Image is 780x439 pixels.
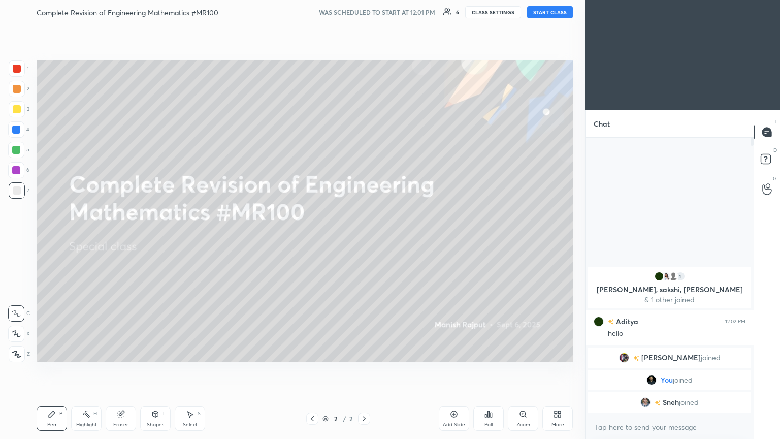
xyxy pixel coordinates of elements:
div: L [163,411,166,416]
p: D [773,146,777,154]
div: Pen [47,422,56,427]
div: 12:02 PM [725,319,745,325]
img: no-rating-badge.077c3623.svg [655,400,661,406]
h4: Complete Revision of Engineering Mathematics #MR100 [37,8,218,17]
span: joined [679,398,699,406]
div: 4 [8,121,29,138]
div: 3 [9,101,29,117]
img: a6ec0476c5034a2c9c9367bf8f02bd1e.jpg [661,271,671,281]
button: START CLASS [527,6,573,18]
img: no-rating-badge.077c3623.svg [633,356,639,361]
div: 5 [8,142,29,158]
img: default.png [668,271,678,281]
img: 4394b64841ef4c47a7085118c5482d44.jpg [619,353,629,363]
div: Z [9,346,30,362]
div: C [8,305,30,322]
div: Highlight [76,422,97,427]
h5: WAS SCHEDULED TO START AT 12:01 PM [319,8,435,17]
span: Sneh [663,398,679,406]
p: [PERSON_NAME], sakshi, [PERSON_NAME] [594,286,745,294]
div: S [198,411,201,416]
div: Select [183,422,198,427]
div: 6 [456,10,459,15]
div: 7 [9,182,29,199]
div: P [59,411,62,416]
p: & 1 other joined [594,296,745,304]
button: CLASS SETTINGS [465,6,521,18]
img: a96e80bfe3834254bafa73b1091b5e54.jpg [594,317,604,327]
img: no-rating-badge.077c3623.svg [608,319,614,325]
div: 1 [9,60,29,77]
div: / [343,416,346,422]
img: a96e80bfe3834254bafa73b1091b5e54.jpg [654,271,664,281]
div: X [8,326,30,342]
h6: Aditya [614,316,638,327]
span: [PERSON_NAME] [641,354,701,362]
span: joined [673,376,693,384]
span: joined [701,354,721,362]
div: hello [608,329,745,339]
div: 6 [8,162,29,178]
div: grid [586,265,754,415]
div: Poll [484,422,493,427]
div: H [93,411,97,416]
img: fc3e0da5bbe04d87baea39424644ea18.jpg [640,397,651,407]
p: Chat [586,110,618,137]
div: Shapes [147,422,164,427]
div: 2 [9,81,29,97]
p: T [774,118,777,126]
div: Zoom [516,422,530,427]
div: Eraser [113,422,128,427]
div: 2 [331,416,341,422]
div: More [551,422,564,427]
div: Add Slide [443,422,465,427]
div: 2 [348,414,354,423]
p: G [773,175,777,182]
span: You [661,376,673,384]
div: 1 [675,271,686,281]
img: 143f78ded8b14cd2875f9ae30291ab3c.jpg [646,375,657,385]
